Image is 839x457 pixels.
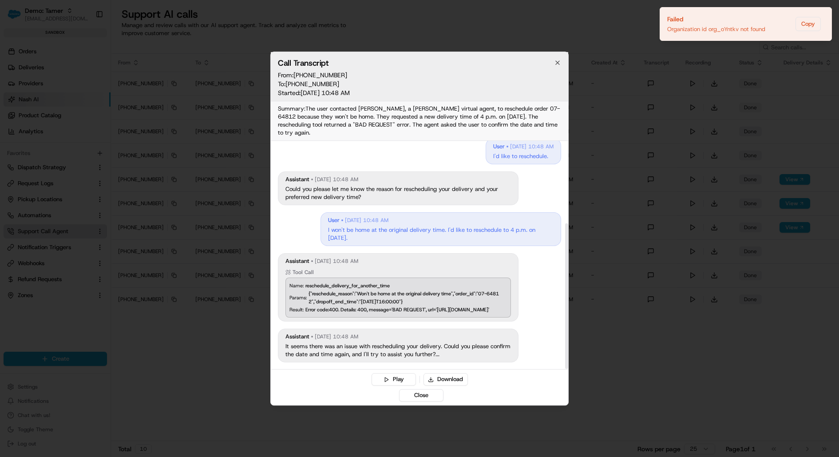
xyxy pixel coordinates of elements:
[328,216,340,224] span: user
[285,269,511,276] div: Tool Call
[84,128,142,137] span: API Documentation
[9,129,16,136] div: 📗
[9,8,27,26] img: Nash
[88,150,107,157] span: Pylon
[278,105,561,137] div: Summary: The user contacted [PERSON_NAME], a [PERSON_NAME] virtual agent, to reschedule order 07-...
[305,282,390,290] span: reschedule_delivery_for_another_time
[5,125,71,141] a: 📗Knowledge Base
[510,143,554,150] span: [DATE] 10:48 AM
[285,175,309,183] span: assistant
[63,150,107,157] a: Powered byPylon
[151,87,162,98] button: Start new chat
[285,257,309,265] span: assistant
[493,143,505,151] span: user
[309,290,507,306] div: {"reschedule_reason":"Won't be home at the original delivery time","order_id":"07-64812","dropoff...
[9,35,162,49] p: Welcome 👋
[75,129,82,136] div: 💻
[18,128,68,137] span: Knowledge Base
[9,84,25,100] img: 1736555255976-a54dd68f-1ca7-489b-9aae-adbdc363a1c4
[289,282,304,290] span: Name:
[315,176,358,183] span: [DATE] 10:48 AM
[305,306,489,314] div: Error code:400. Details: 400, message='BAD REQUEST', url='[URL][DOMAIN_NAME]'
[423,373,468,385] button: Download
[289,306,304,314] span: Result:
[399,389,443,401] button: Close
[285,333,309,341] span: assistant
[278,59,561,67] h2: Call Transcript
[493,152,554,160] p: I'd like to reschedule.
[328,226,554,242] p: I won't be home at the original delivery time. I'd like to reschedule to 4 p.m. on [DATE].
[71,125,146,141] a: 💻API Documentation
[30,93,112,100] div: We're available if you need us!
[278,79,561,88] a: To:[PHONE_NUMBER]
[30,84,146,93] div: Start new chat
[315,333,358,340] span: [DATE] 10:48 AM
[345,217,388,224] span: [DATE] 10:48 AM
[278,71,561,79] a: From:[PHONE_NUMBER]
[23,57,146,66] input: Clear
[372,373,416,385] button: Play
[289,294,307,302] span: Params:
[278,88,561,97] span: Started: [DATE] 10:48 AM
[285,342,511,358] p: It seems there was an issue with rescheduling your delivery. Could you please confirm the date an...
[285,185,511,201] p: Could you please let me know the reason for rescheduling your delivery and your preferred new del...
[315,258,358,265] span: [DATE] 10:48 AM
